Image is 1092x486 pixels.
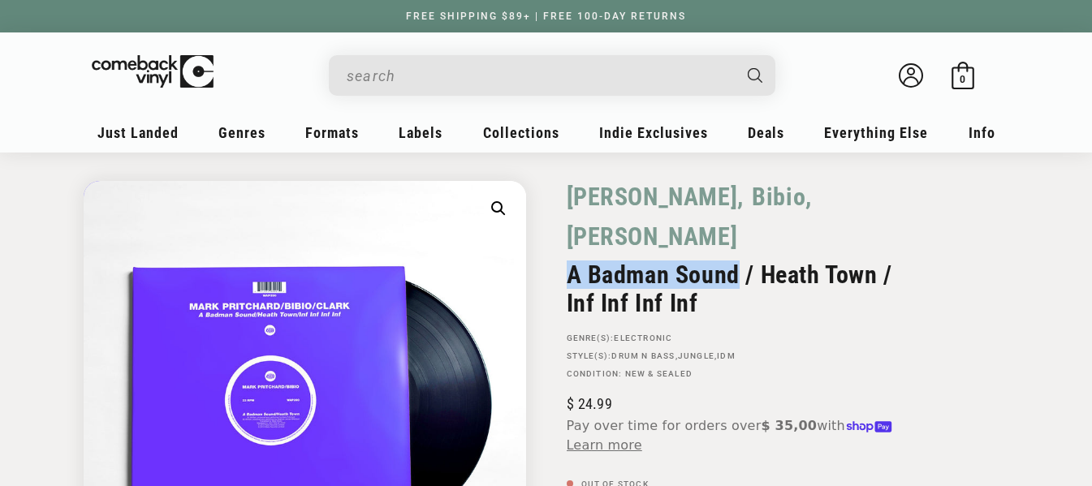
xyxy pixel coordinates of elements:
[567,221,738,252] a: [PERSON_NAME]
[390,11,702,22] a: FREE SHIPPING $89+ | FREE 100-DAY RETURNS
[567,395,612,412] span: 24.99
[329,55,775,96] div: Search
[567,333,924,343] p: GENRE(S):
[969,124,995,141] span: Info
[567,395,574,412] span: $
[611,351,675,360] a: Drum n Bass
[567,260,924,317] h2: A Badman Sound / Heath Town / Inf Inf Inf Inf
[483,124,559,141] span: Collections
[97,124,179,141] span: Just Landed
[733,55,777,96] button: Search
[614,333,672,342] a: Electronic
[960,73,965,85] span: 0
[748,124,784,141] span: Deals
[752,181,812,213] a: Bibio,
[717,351,736,360] a: IDM
[305,124,359,141] span: Formats
[218,124,265,141] span: Genres
[567,369,924,379] p: Condition: New & Sealed
[567,351,924,361] p: STYLE(S): , ,
[399,124,442,141] span: Labels
[678,351,714,360] a: Jungle
[599,124,708,141] span: Indie Exclusives
[567,181,744,213] a: [PERSON_NAME],
[347,59,732,92] input: When autocomplete results are available use up and down arrows to review and enter to select
[824,124,928,141] span: Everything Else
